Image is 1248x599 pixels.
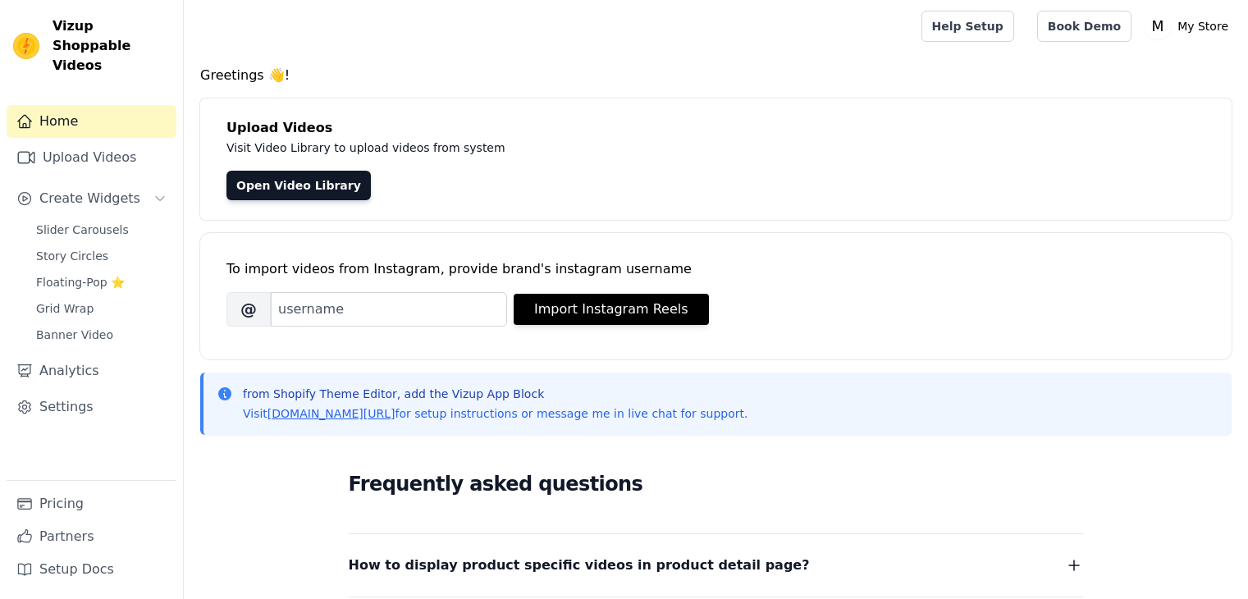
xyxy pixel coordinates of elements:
[36,327,113,343] span: Banner Video
[243,386,747,402] p: from Shopify Theme Editor, add the Vizup App Block
[226,259,1205,279] div: To import videos from Instagram, provide brand's instagram username
[349,554,810,577] span: How to display product specific videos in product detail page?
[1152,18,1164,34] text: M
[7,141,176,174] a: Upload Videos
[267,407,395,420] a: [DOMAIN_NAME][URL]
[7,391,176,423] a: Settings
[26,218,176,241] a: Slider Carousels
[226,118,1205,138] h4: Upload Videos
[36,274,125,290] span: Floating-Pop ⭐
[349,554,1084,577] button: How to display product specific videos in product detail page?
[36,222,129,238] span: Slider Carousels
[7,105,176,138] a: Home
[226,138,962,158] p: Visit Video Library to upload videos from system
[7,354,176,387] a: Analytics
[514,294,709,325] button: Import Instagram Reels
[7,520,176,553] a: Partners
[26,297,176,320] a: Grid Wrap
[271,292,507,327] input: username
[226,171,371,200] a: Open Video Library
[36,248,108,264] span: Story Circles
[226,292,271,327] span: @
[243,405,747,422] p: Visit for setup instructions or message me in live chat for support.
[921,11,1014,42] a: Help Setup
[36,300,94,317] span: Grid Wrap
[7,553,176,586] a: Setup Docs
[1171,11,1235,41] p: My Store
[7,487,176,520] a: Pricing
[7,182,176,215] button: Create Widgets
[39,189,140,208] span: Create Widgets
[53,16,170,75] span: Vizup Shoppable Videos
[349,468,1084,501] h2: Frequently asked questions
[200,66,1232,85] h4: Greetings 👋!
[26,323,176,346] a: Banner Video
[1037,11,1131,42] a: Book Demo
[26,245,176,267] a: Story Circles
[1145,11,1235,41] button: M My Store
[26,271,176,294] a: Floating-Pop ⭐
[13,33,39,59] img: Vizup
